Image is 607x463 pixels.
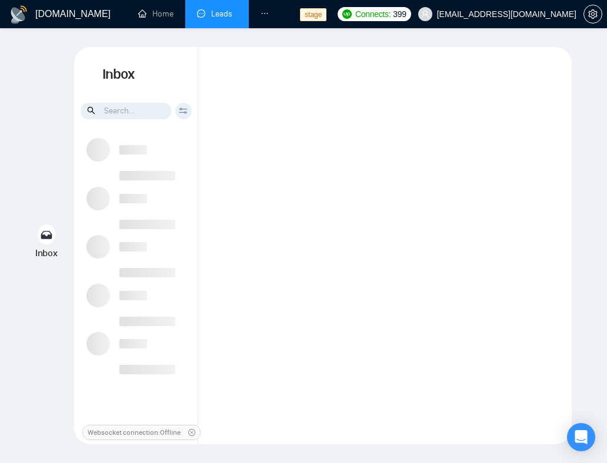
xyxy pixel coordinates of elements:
span: Websocket connection: Offline [88,427,181,438]
img: logo [9,5,28,24]
span: Inbox [35,247,58,259]
a: homeHome [138,9,174,19]
span: user [421,10,429,18]
h1: Inbox [74,47,198,102]
div: Open Intercom Messenger [567,423,595,451]
a: setting [583,9,602,19]
span: ellipsis [261,9,269,18]
span: Connects: [355,8,391,21]
span: search [87,104,97,117]
img: upwork-logo.png [342,9,352,19]
span: stage [300,8,326,21]
input: Search... [81,103,171,119]
span: 399 [393,8,406,21]
span: setting [584,9,602,19]
button: setting [583,5,602,24]
span: close-circle [188,429,195,436]
a: messageLeads [197,9,237,19]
